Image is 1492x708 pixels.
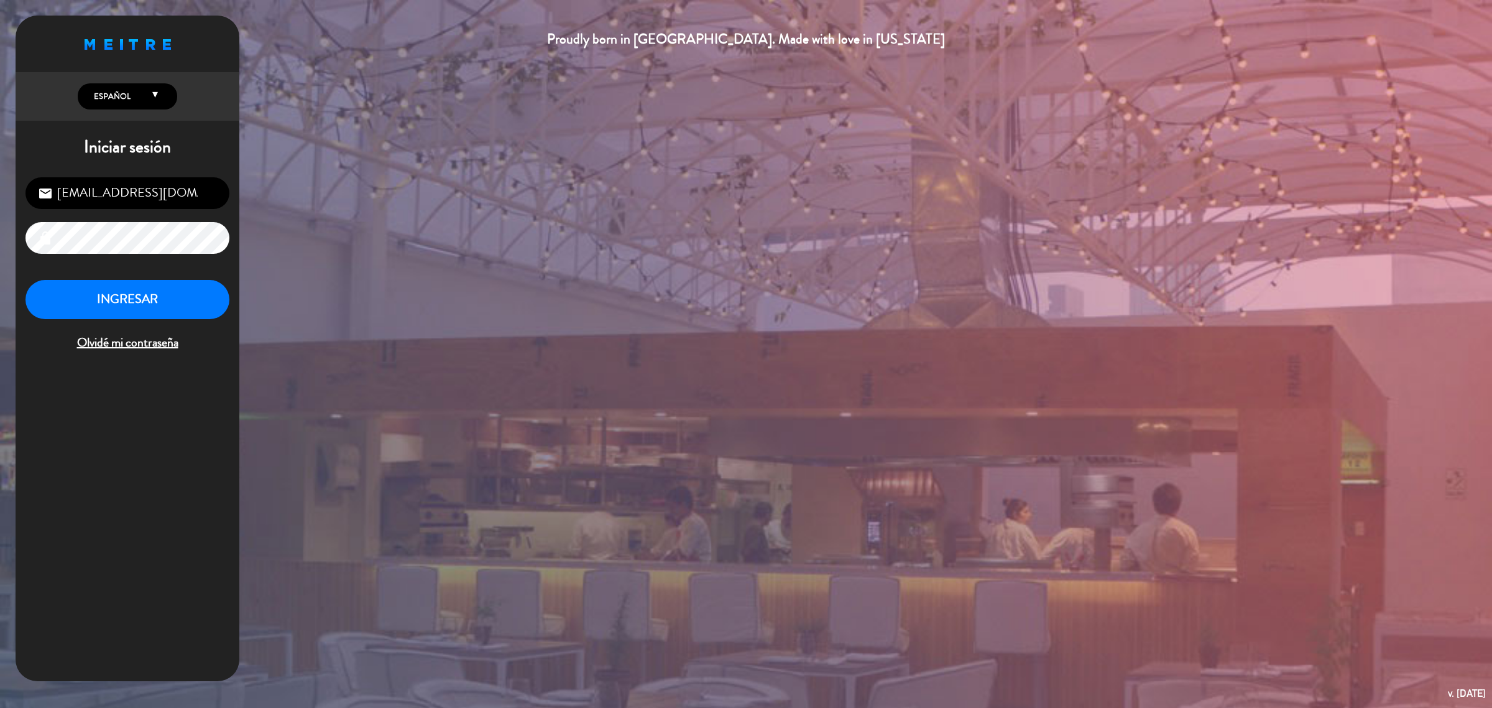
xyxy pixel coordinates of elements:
span: Español [91,90,131,103]
div: v. [DATE] [1448,685,1486,702]
span: Olvidé mi contraseña [25,333,229,353]
input: Correo Electrónico [25,177,229,209]
h1: Iniciar sesión [16,137,239,158]
button: INGRESAR [25,280,229,319]
i: email [38,186,53,201]
i: lock [38,231,53,246]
